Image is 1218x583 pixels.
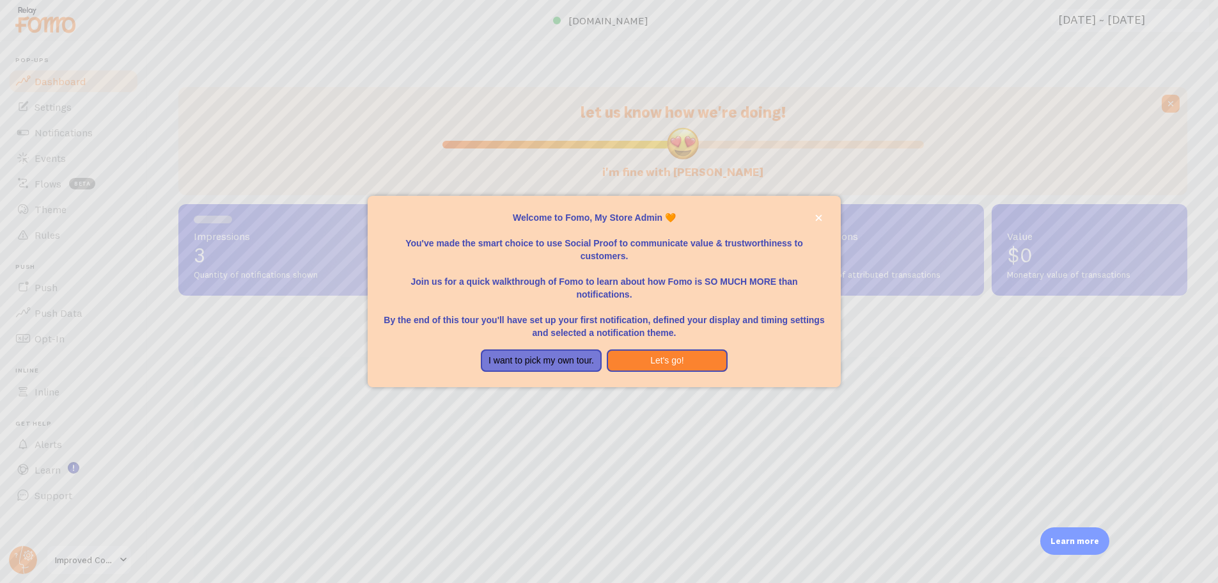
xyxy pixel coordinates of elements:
[383,262,825,301] p: Join us for a quick walkthrough of Fomo to learn about how Fomo is SO MUCH MORE than notifications.
[383,211,825,224] p: Welcome to Fomo, My Store Admin 🧡
[368,196,841,388] div: Welcome to Fomo, My Store Admin 🧡You&amp;#39;ve made the smart choice to use Social Proof to comm...
[383,224,825,262] p: You've made the smart choice to use Social Proof to communicate value & trustworthiness to custom...
[607,349,728,372] button: Let's go!
[481,349,602,372] button: I want to pick my own tour.
[1050,535,1099,547] p: Learn more
[1040,527,1109,555] div: Learn more
[383,301,825,339] p: By the end of this tour you'll have set up your first notification, defined your display and timi...
[812,211,825,225] button: close,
